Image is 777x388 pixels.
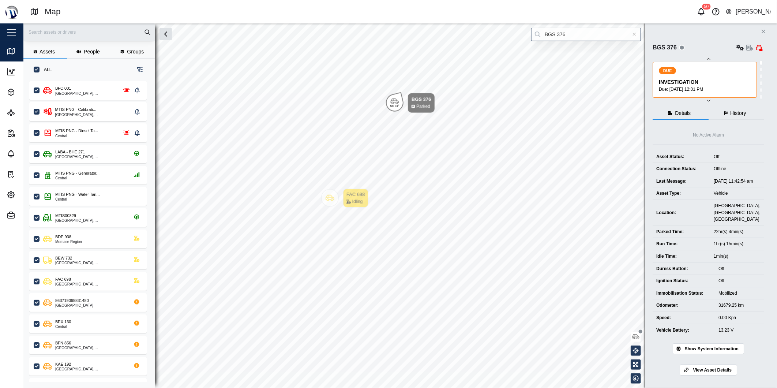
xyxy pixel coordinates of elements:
div: [PERSON_NAME] [736,7,771,16]
div: 1hr(s) 15min(s) [714,240,761,247]
label: ALL [40,67,52,72]
div: Parked [416,103,430,110]
div: Idling [352,198,363,205]
div: BEX 130 [55,319,71,325]
div: Momase Region [55,240,82,244]
div: Settings [19,191,44,199]
div: Off [718,277,761,284]
span: Groups [127,49,144,54]
div: Offline [714,165,761,172]
div: Sites [19,109,36,117]
div: BGS 376 [412,96,431,103]
div: BGS 376 [653,43,677,52]
div: Location: [656,209,706,216]
div: 50 [702,4,710,10]
div: Map marker [386,93,435,113]
div: MTIS PNG - Water Tan... [55,191,100,198]
div: Vehicle [714,190,761,197]
div: [GEOGRAPHIC_DATA], [GEOGRAPHIC_DATA] [55,346,125,350]
div: KAE 192 [55,361,71,368]
div: Off [718,265,761,272]
div: Speed: [656,314,711,321]
div: Vehicle Battery: [656,327,711,334]
div: [GEOGRAPHIC_DATA], [GEOGRAPHIC_DATA] [55,261,125,265]
div: [GEOGRAPHIC_DATA] [55,304,93,307]
div: [GEOGRAPHIC_DATA], [GEOGRAPHIC_DATA] [55,368,125,371]
div: [GEOGRAPHIC_DATA], [GEOGRAPHIC_DATA], [GEOGRAPHIC_DATA] [714,202,761,223]
a: View Asset Details [680,365,737,376]
div: Reports [19,129,43,137]
div: BEW 732 [55,255,72,261]
div: Mobilized [718,290,761,297]
div: Asset Status: [656,153,706,160]
div: Connection Status: [656,165,706,172]
div: No Active Alarm [693,132,724,139]
canvas: Map [23,23,777,388]
div: BDP 938 [55,234,71,240]
div: BFN 856 [55,340,71,346]
div: Dashboard [19,68,50,76]
div: Central [55,325,71,329]
div: Immobilisation Status: [656,290,711,297]
div: Idle Time: [656,253,706,260]
div: Map [45,5,61,18]
div: FAC 698 [346,191,365,198]
span: People [84,49,100,54]
div: grid [29,78,155,382]
div: Asset Type: [656,190,706,197]
div: 31679.25 km [718,302,761,309]
span: Details [675,111,691,116]
div: [GEOGRAPHIC_DATA], [GEOGRAPHIC_DATA] [55,113,132,117]
input: Search assets or drivers [28,27,151,38]
div: Map [19,47,35,55]
input: Search by People, Asset, Geozone or Place [531,28,641,41]
div: Odometer: [656,302,711,309]
div: Assets [19,88,40,96]
span: Show System Information [684,344,738,354]
div: BFC 001 [55,85,71,92]
div: 863719065831480 [55,298,89,304]
span: View Asset Details [693,365,731,375]
div: INVESTIGATION [659,78,752,86]
div: 0.00 Kph [718,314,761,321]
div: Run Time: [656,240,706,247]
div: Last Message: [656,178,706,185]
div: Alarms [19,150,41,158]
span: DUE [663,67,672,74]
div: Tasks [19,170,38,178]
button: Show System Information [673,343,744,354]
div: Duress Button: [656,265,711,272]
div: Off [714,153,761,160]
button: [PERSON_NAME] [725,7,771,17]
div: [GEOGRAPHIC_DATA], [GEOGRAPHIC_DATA] [55,283,125,286]
div: [GEOGRAPHIC_DATA], [GEOGRAPHIC_DATA] [55,92,115,96]
div: Admin [19,211,40,219]
div: MTIS PNG - Generator... [55,170,100,176]
div: Map marker [321,189,368,208]
div: Central [55,134,98,138]
div: 22hr(s) 4min(s) [714,228,761,235]
div: NE 31° [390,105,399,108]
div: Parked Time: [656,228,706,235]
span: Assets [40,49,55,54]
div: [GEOGRAPHIC_DATA], [GEOGRAPHIC_DATA] [55,219,125,223]
div: 1min(s) [714,253,761,260]
img: Main Logo [4,4,20,20]
div: Central [55,198,100,201]
div: Ignition Status: [656,277,711,284]
div: Due: [DATE] 12:01 PM [659,86,752,93]
div: [DATE] 11:42:54 am [714,178,761,185]
div: Central [55,176,100,180]
div: FAC 698 [55,276,71,283]
div: MTIS PNG - Calibrati... [55,107,96,113]
div: MTIS00329 [55,213,76,219]
div: [GEOGRAPHIC_DATA], [GEOGRAPHIC_DATA] [55,155,125,159]
div: 13.23 V [718,327,761,334]
div: LABA - BHE 271 [55,149,85,155]
div: MTIS PNG - Diesel Ta... [55,128,98,134]
span: History [730,111,746,116]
